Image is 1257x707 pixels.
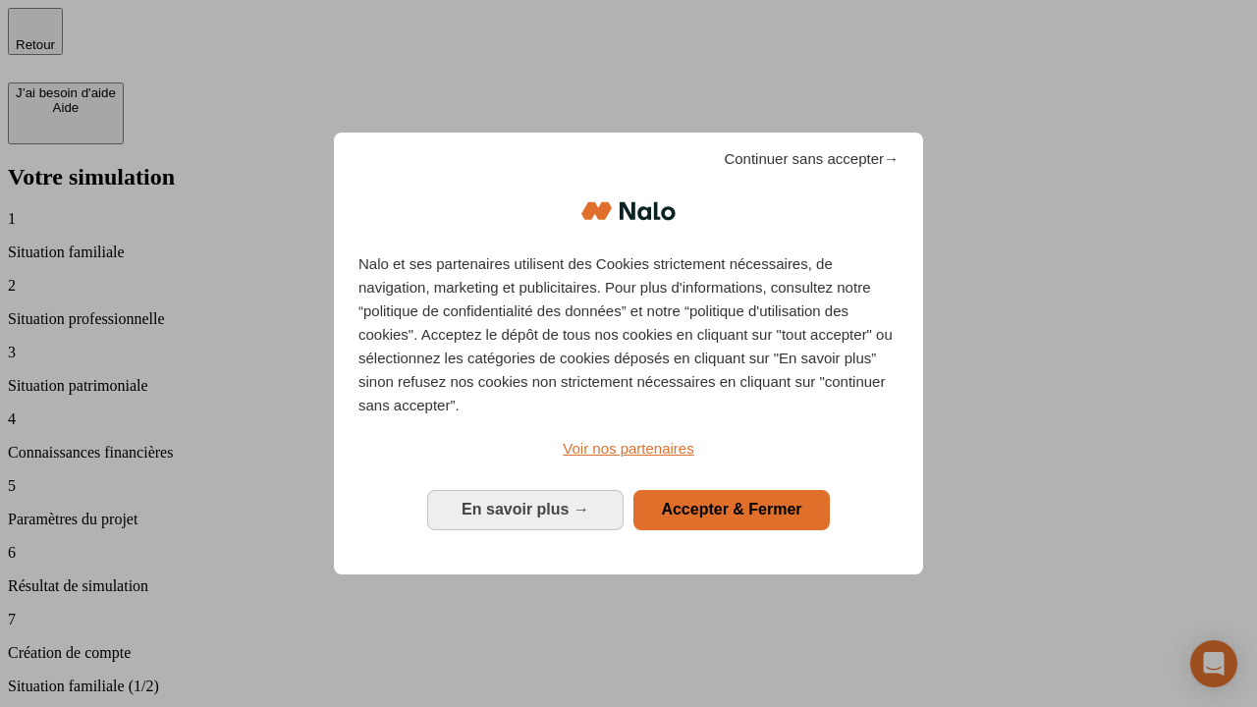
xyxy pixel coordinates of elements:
button: Accepter & Fermer: Accepter notre traitement des données et fermer [633,490,830,529]
button: En savoir plus: Configurer vos consentements [427,490,624,529]
span: Continuer sans accepter→ [724,147,899,171]
span: Voir nos partenaires [563,440,693,457]
span: Accepter & Fermer [661,501,801,517]
p: Nalo et ses partenaires utilisent des Cookies strictement nécessaires, de navigation, marketing e... [358,252,899,417]
a: Voir nos partenaires [358,437,899,461]
span: En savoir plus → [462,501,589,517]
img: Logo [581,182,676,241]
div: Bienvenue chez Nalo Gestion du consentement [334,133,923,573]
